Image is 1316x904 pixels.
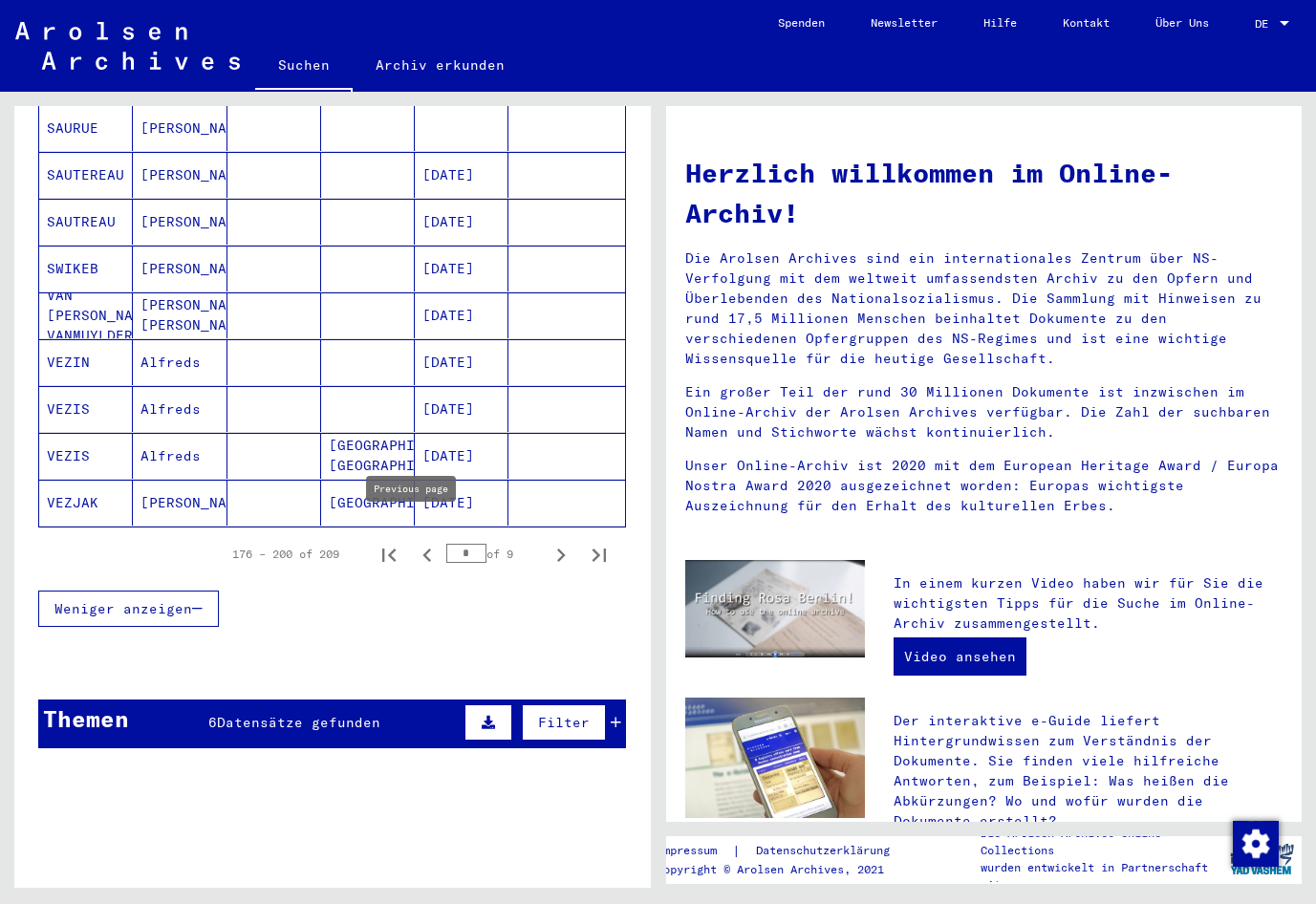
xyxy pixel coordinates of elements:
p: Unser Online-Archiv ist 2020 mit dem European Heritage Award / Europa Nostra Award 2020 ausgezeic... [685,456,1284,516]
mat-cell: VAN [PERSON_NAME] VANMUYLDERS [39,292,133,338]
button: Previous page [408,535,446,573]
button: Last page [580,535,618,573]
button: First page [370,535,408,573]
mat-cell: [DATE] [415,292,508,338]
mat-cell: [PERSON_NAME] [133,105,227,151]
mat-cell: SAUTEREAU [39,152,133,198]
mat-cell: VEZIS [39,433,133,479]
mat-cell: [GEOGRAPHIC_DATA]/Distr. [GEOGRAPHIC_DATA] [321,433,415,479]
mat-cell: [DATE] [415,246,508,291]
p: Ein großer Teil der rund 30 Millionen Dokumente ist inzwischen im Online-Archiv der Arolsen Archi... [685,382,1284,442]
mat-cell: SWIKEB [39,246,133,291]
mat-cell: [GEOGRAPHIC_DATA] [321,480,415,526]
p: Die Arolsen Archives sind ein internationales Zentrum über NS-Verfolgung mit dem weltweit umfasse... [685,248,1284,369]
mat-cell: SAURUE [39,105,133,151]
span: DE [1255,17,1276,31]
a: Datenschutzerklärung [741,841,913,861]
mat-cell: [DATE] [415,339,508,385]
mat-cell: Alfreds [133,433,227,479]
p: In einem kurzen Video haben wir für Sie die wichtigsten Tipps für die Suche im Online-Archiv zusa... [894,573,1283,634]
mat-cell: [DATE] [415,152,508,198]
img: Zustimmung ändern [1233,821,1279,867]
mat-cell: VEZJAK [39,480,133,526]
mat-cell: [DATE] [415,386,508,432]
p: Copyright © Arolsen Archives, 2021 [657,861,913,878]
mat-cell: VEZIS [39,386,133,432]
div: Themen [43,701,129,736]
a: Suchen [255,42,353,92]
mat-cell: [DATE] [415,480,508,526]
span: Filter [538,714,590,731]
button: Weniger anzeigen [38,591,219,627]
p: Die Arolsen Archives Online-Collections [981,825,1221,859]
div: of 9 [446,545,542,563]
mat-cell: [DATE] [415,433,508,479]
mat-cell: [PERSON_NAME] [133,480,227,526]
img: video.jpg [685,560,865,658]
mat-cell: [PERSON_NAME] [PERSON_NAME] [133,292,227,338]
a: Archiv erkunden [353,42,528,88]
span: Datensätze gefunden [217,714,380,731]
img: yv_logo.png [1226,835,1298,883]
div: 176 – 200 of 209 [232,546,339,563]
span: Weniger anzeigen [54,600,192,617]
span: 6 [208,714,217,731]
mat-cell: Alfreds [133,386,227,432]
a: Impressum [657,841,732,861]
mat-cell: Alfreds [133,339,227,385]
mat-cell: [DATE] [415,199,508,245]
p: wurden entwickelt in Partnerschaft mit [981,859,1221,893]
mat-cell: [PERSON_NAME] [133,152,227,198]
h1: Herzlich willkommen im Online-Archiv! [685,153,1284,233]
button: Filter [522,704,606,741]
mat-cell: VEZIN [39,339,133,385]
img: eguide.jpg [685,698,865,818]
img: Arolsen_neg.svg [15,22,240,70]
button: Next page [542,535,580,573]
mat-cell: [PERSON_NAME] [133,199,227,245]
a: Video ansehen [894,637,1026,676]
div: Zustimmung ändern [1232,820,1278,866]
div: | [657,841,913,861]
mat-cell: [PERSON_NAME] [133,246,227,291]
mat-cell: SAUTREAU [39,199,133,245]
p: Der interaktive e-Guide liefert Hintergrundwissen zum Verständnis der Dokumente. Sie finden viele... [894,711,1283,831]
